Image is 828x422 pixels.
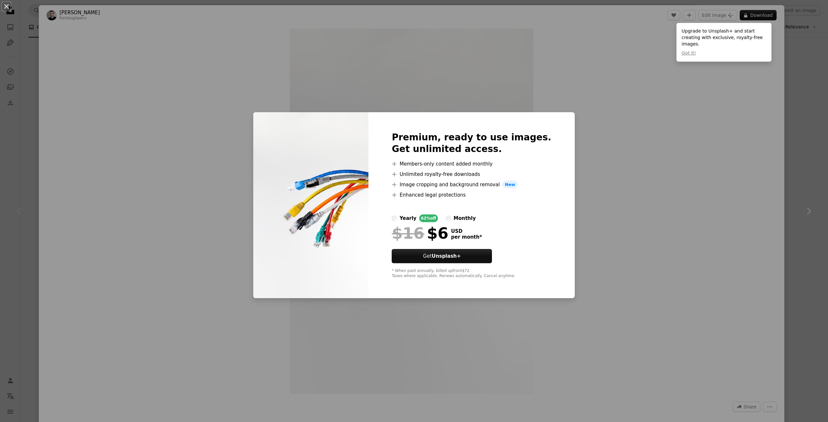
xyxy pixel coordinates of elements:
button: Got it! [681,50,696,57]
h2: Premium, ready to use images. Get unlimited access. [392,132,551,155]
div: Upgrade to Unsplash+ and start creating with exclusive, royalty-free images. [676,23,771,62]
div: $6 [392,225,448,242]
div: 62% off [419,214,438,222]
span: $16 [392,225,424,242]
span: USD [451,228,482,234]
img: premium_photo-1675024368160-5bacaa752300 [253,112,368,298]
input: monthly [446,216,451,221]
button: GetUnsplash+ [392,249,492,263]
li: Unlimited royalty-free downloads [392,170,551,178]
li: Image cropping and background removal [392,181,551,189]
div: yearly [399,214,416,222]
li: Members-only content added monthly [392,160,551,168]
div: monthly [453,214,476,222]
span: New [502,181,518,189]
strong: Unsplash+ [432,253,461,259]
input: yearly62%off [392,216,397,221]
span: per month * [451,234,482,240]
div: * When paid annually, billed upfront $72 Taxes where applicable. Renews automatically. Cancel any... [392,268,551,279]
li: Enhanced legal protections [392,191,551,199]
